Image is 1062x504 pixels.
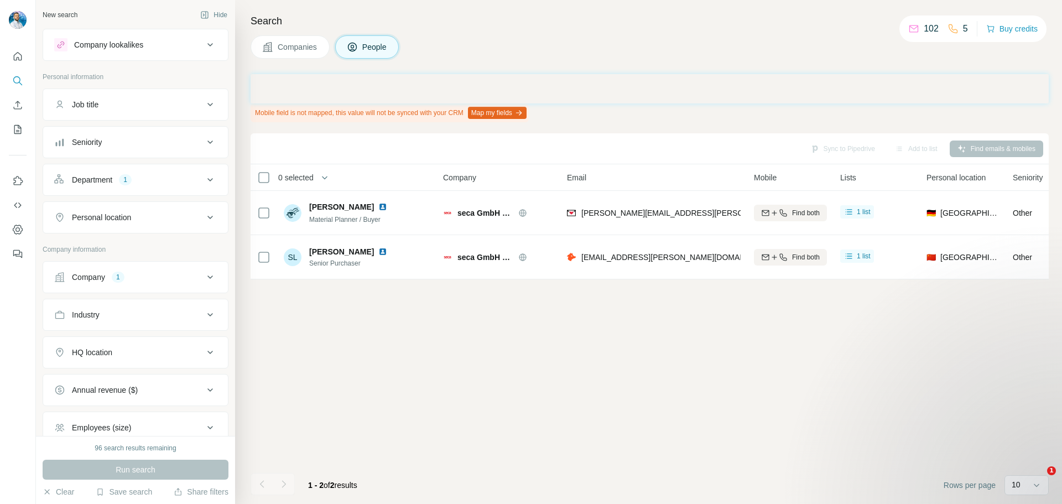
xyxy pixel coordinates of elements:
span: Company [443,172,476,183]
span: Material Planner / Buyer [309,216,381,224]
h4: Search [251,13,1049,29]
div: Employees (size) [72,422,131,433]
div: Seniority [72,137,102,148]
img: LinkedIn logo [378,247,387,256]
p: 102 [924,22,939,35]
span: Email [567,172,586,183]
iframe: Banner [251,74,1049,103]
div: HQ location [72,347,112,358]
div: Mobile field is not mapped, this value will not be synced with your CRM [251,103,529,122]
img: Logo of seca GmbH & Co. Kg. [443,209,452,217]
button: Dashboard [9,220,27,240]
span: Lists [840,172,856,183]
span: of [324,481,330,490]
button: Company lookalikes [43,32,228,58]
img: LinkedIn logo [378,202,387,211]
button: Department1 [43,167,228,193]
span: Other [1013,209,1032,217]
span: Senior Purchaser [309,258,392,268]
img: Logo of seca GmbH & Co. Kg. [443,253,452,262]
span: 0 selected [278,172,314,183]
button: Buy credits [986,21,1038,37]
button: Clear [43,486,74,497]
button: Seniority [43,129,228,155]
span: Mobile [754,172,777,183]
span: 🇨🇳 [926,252,936,263]
div: 96 search results remaining [95,443,176,453]
span: 1 list [857,207,871,217]
div: New search [43,10,77,20]
button: Use Surfe API [9,195,27,215]
button: Save search [96,486,152,497]
button: Feedback [9,244,27,264]
div: Personal location [72,212,131,223]
span: [PERSON_NAME] [309,201,374,212]
p: 10 [1012,479,1021,490]
button: Company1 [43,264,228,290]
img: provider hunter logo [567,252,576,263]
div: Job title [72,99,98,110]
button: Share filters [174,486,228,497]
div: Annual revenue ($) [72,385,138,396]
button: Quick start [9,46,27,66]
span: seca GmbH & Co. Kg. [457,207,513,219]
span: Other [1013,253,1032,262]
button: Find both [754,205,827,221]
button: Find both [754,249,827,266]
p: 5 [963,22,968,35]
span: [GEOGRAPHIC_DATA] [940,207,999,219]
button: My lists [9,119,27,139]
span: 1 [1047,466,1056,475]
button: Search [9,71,27,91]
button: Job title [43,91,228,118]
span: seca GmbH & Co. Kg. [457,252,513,263]
span: [EMAIL_ADDRESS][PERSON_NAME][DOMAIN_NAME] [581,253,776,262]
div: 1 [119,175,132,185]
button: Enrich CSV [9,95,27,115]
button: HQ location [43,339,228,366]
iframe: Intercom live chat [1024,466,1051,493]
img: Avatar [9,11,27,29]
span: Seniority [1013,172,1043,183]
span: Find both [792,208,820,218]
p: Personal information [43,72,228,82]
div: Company lookalikes [74,39,143,50]
img: provider findymail logo [567,207,576,219]
div: Industry [72,309,100,320]
div: Department [72,174,112,185]
span: [PERSON_NAME][EMAIL_ADDRESS][PERSON_NAME][DOMAIN_NAME] [581,209,840,217]
span: Companies [278,41,318,53]
span: [PERSON_NAME] [309,246,374,257]
span: 🇩🇪 [926,207,936,219]
span: 1 list [857,251,871,261]
button: Industry [43,302,228,328]
button: Use Surfe on LinkedIn [9,171,27,191]
div: Company [72,272,105,283]
button: Annual revenue ($) [43,377,228,403]
span: 2 [330,481,335,490]
span: [GEOGRAPHIC_DATA] [940,252,999,263]
p: Company information [43,245,228,254]
span: Personal location [926,172,986,183]
span: 1 - 2 [308,481,324,490]
div: SL [284,248,301,266]
button: Hide [192,7,235,23]
span: Rows per page [944,480,996,491]
span: People [362,41,388,53]
button: Employees (size) [43,414,228,441]
button: Map my fields [468,107,527,119]
span: results [308,481,357,490]
img: Avatar [284,204,301,222]
button: Personal location [43,204,228,231]
span: Find both [792,252,820,262]
div: 1 [112,272,124,282]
